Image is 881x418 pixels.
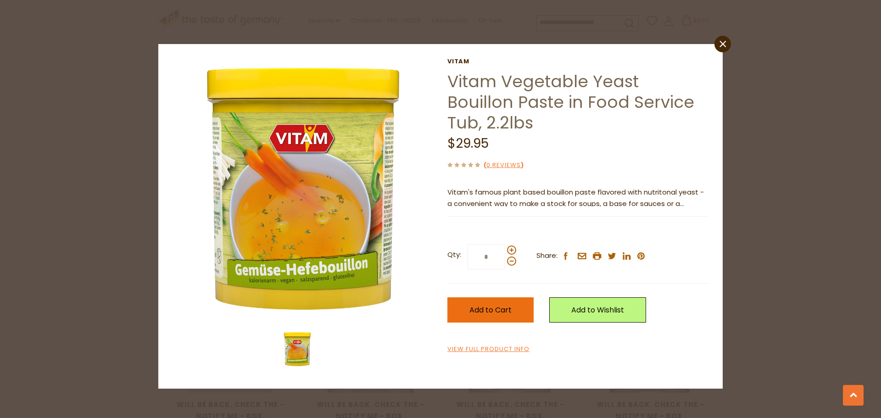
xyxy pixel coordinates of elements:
a: Vitam [447,58,709,65]
span: Add to Cart [469,305,512,315]
a: Vitam Vegetable Yeast Bouillon Paste in Food Service Tub, 2.2lbs [447,70,694,134]
img: Vitam Vegetable Yeast Bouillon Paste in Food Service Tub, 2.2lbs [172,58,434,320]
input: Qty: [468,244,505,269]
p: Vitam's famous plant based bouillon paste flavored with nutritonal yeast - a convenient way to ma... [447,187,709,210]
strong: Qty: [447,249,461,261]
span: $29.95 [447,134,489,152]
a: 0 Reviews [486,161,521,170]
button: Add to Cart [447,297,534,323]
img: Vitam Vegetable Yeast Bouillon Paste in Food Service Tub, 2.2lbs [279,331,316,368]
a: Add to Wishlist [549,297,646,323]
span: Share: [536,250,558,262]
a: View Full Product Info [447,345,530,354]
span: ( ) [484,161,524,169]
